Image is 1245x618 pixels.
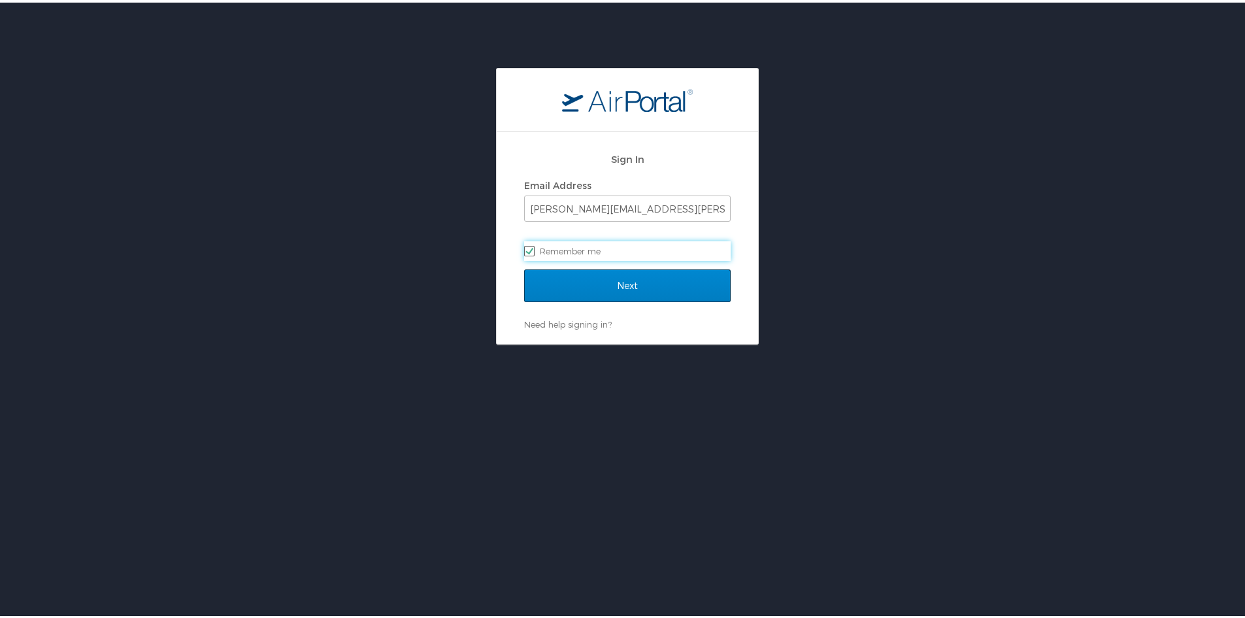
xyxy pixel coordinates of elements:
label: Email Address [524,177,591,188]
img: logo [562,86,693,109]
h2: Sign In [524,149,731,164]
a: Need help signing in? [524,317,612,327]
input: Next [524,267,731,300]
label: Remember me [524,239,731,258]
